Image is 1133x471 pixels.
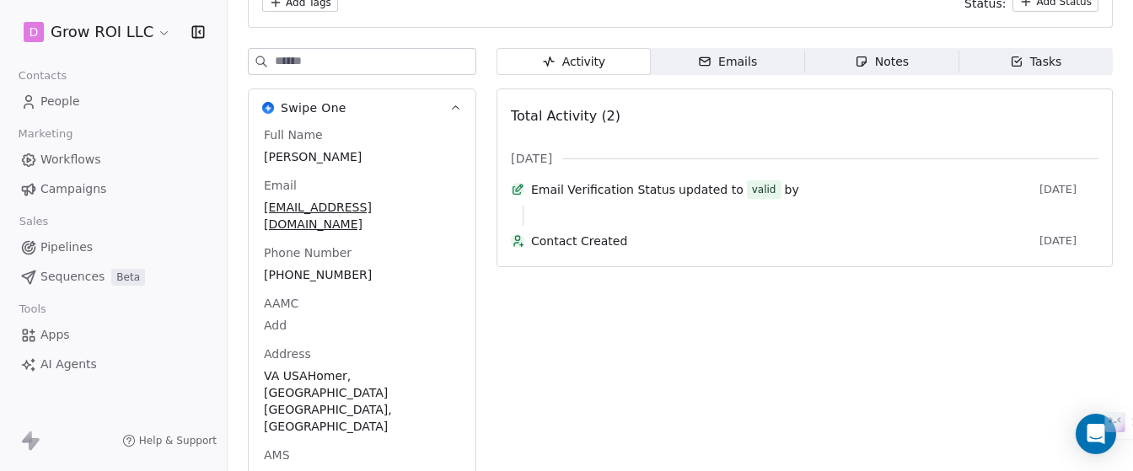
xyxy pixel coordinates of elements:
[13,146,213,174] a: Workflows
[13,263,213,291] a: SequencesBeta
[281,99,346,116] span: Swipe One
[1076,414,1116,454] div: Open Intercom Messenger
[11,63,74,88] span: Contacts
[262,102,274,114] img: Swipe One
[531,181,675,198] span: Email Verification Status
[1039,234,1098,248] span: [DATE]
[12,297,53,322] span: Tools
[111,269,145,286] span: Beta
[122,434,217,447] a: Help & Support
[40,180,106,198] span: Campaigns
[40,268,105,286] span: Sequences
[13,88,213,115] a: People
[13,233,213,261] a: Pipelines
[139,434,217,447] span: Help & Support
[13,175,213,203] a: Campaigns
[1039,183,1098,196] span: [DATE]
[260,447,293,463] span: AMS
[260,126,326,143] span: Full Name
[698,53,757,71] div: Emails
[40,238,93,256] span: Pipelines
[260,295,302,312] span: AAMC
[264,367,460,435] span: VA USAHomer, [GEOGRAPHIC_DATA] [GEOGRAPHIC_DATA], [GEOGRAPHIC_DATA]
[511,150,552,167] span: [DATE]
[13,351,213,378] a: AI Agents
[11,121,80,147] span: Marketing
[260,244,355,261] span: Phone Number
[752,181,776,198] div: valid
[855,53,909,71] div: Notes
[20,18,175,46] button: DGrow ROI LLC
[40,151,101,169] span: Workflows
[1010,53,1062,71] div: Tasks
[264,199,460,233] span: [EMAIL_ADDRESS][DOMAIN_NAME]
[264,317,460,334] span: Add
[511,108,620,124] span: Total Activity (2)
[12,209,56,234] span: Sales
[249,89,475,126] button: Swipe OneSwipe One
[785,181,799,198] span: by
[531,233,1033,249] span: Contact Created
[260,345,314,362] span: Address
[40,93,80,110] span: People
[260,177,300,194] span: Email
[30,24,39,40] span: D
[40,356,97,373] span: AI Agents
[40,326,70,344] span: Apps
[264,148,460,165] span: [PERSON_NAME]
[13,321,213,349] a: Apps
[51,21,153,43] span: Grow ROI LLC
[679,181,744,198] span: updated to
[264,266,460,283] span: [PHONE_NUMBER]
